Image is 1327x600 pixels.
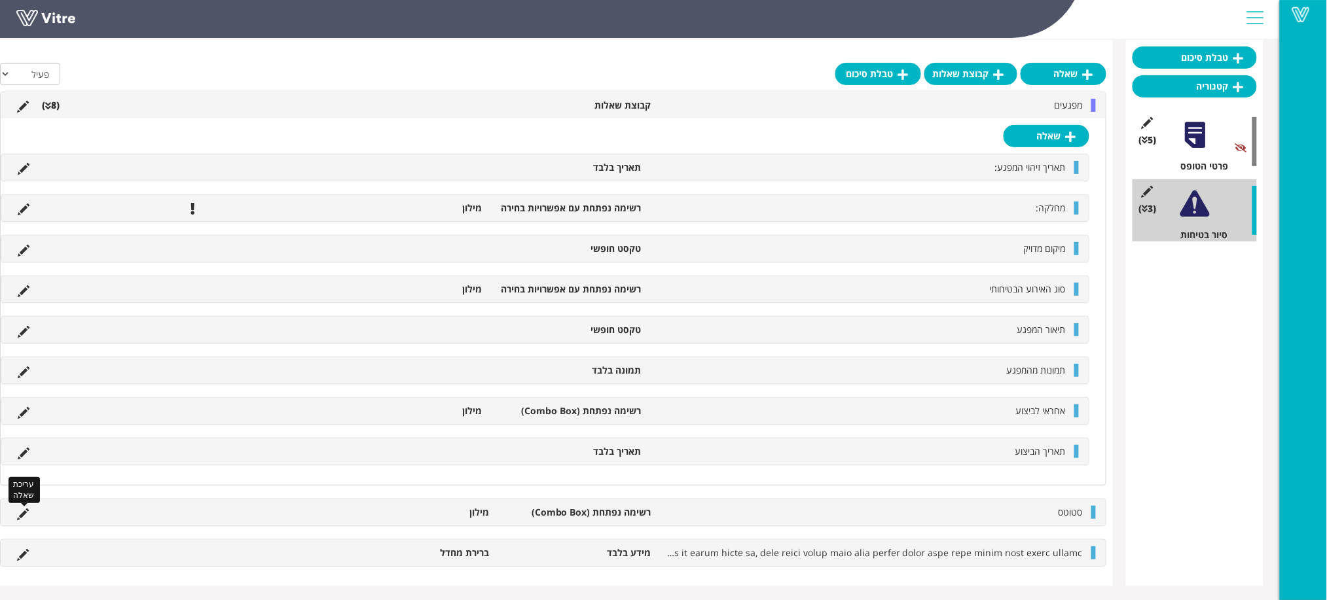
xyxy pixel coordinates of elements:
[496,546,658,559] li: מידע בלבד
[990,283,1066,295] span: סוג האירוע הבטיחותי
[488,445,647,458] li: תאריך בלבד
[1055,99,1083,111] span: מפגעים
[1139,133,1157,147] span: (5 )
[329,202,488,215] li: מילון
[1015,445,1066,457] span: תאריך הביצוע
[1139,202,1157,215] span: (3 )
[496,506,658,519] li: רשימה נפתחת (Combo Box)
[1024,242,1066,255] span: מיקום מדויק
[488,283,647,296] li: רשימה נפתחת עם אפשרויות בחירה
[1007,364,1066,376] span: תמונות מהמפגע
[1004,125,1089,147] a: שאלה
[1036,202,1066,214] span: מחלקה:
[924,63,1017,85] a: קבוצת שאלות
[1017,323,1066,336] span: תיאור המפגע
[835,63,921,85] a: טבלת סיכום
[488,323,647,336] li: טקסט חופשי
[329,404,488,417] li: מילון
[1133,75,1257,97] a: קטגוריה
[9,477,40,503] div: עריכת שאלה
[488,364,647,377] li: תמונה בלבד
[1016,404,1066,417] span: אחראי לביצוע
[496,99,658,112] li: קבוצת שאלות
[329,283,488,296] li: מילון
[1059,506,1083,518] span: סטוטס
[488,161,647,174] li: תאריך בלבד
[35,99,66,112] li: (8 )
[334,506,496,519] li: מילון
[488,242,647,255] li: טקסט חופשי
[1142,160,1257,173] div: פרטי הטופס
[488,404,647,417] li: רשימה נפתחת (Combo Box)
[1142,228,1257,241] div: סיור בטיחות
[1133,46,1257,69] a: טבלת סיכום
[1021,63,1106,85] a: שאלה
[488,202,647,215] li: רשימה נפתחת עם אפשרויות בחירה
[334,546,496,559] li: ברירת מחדל
[995,161,1066,173] span: תאריך זיהוי המפגע:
